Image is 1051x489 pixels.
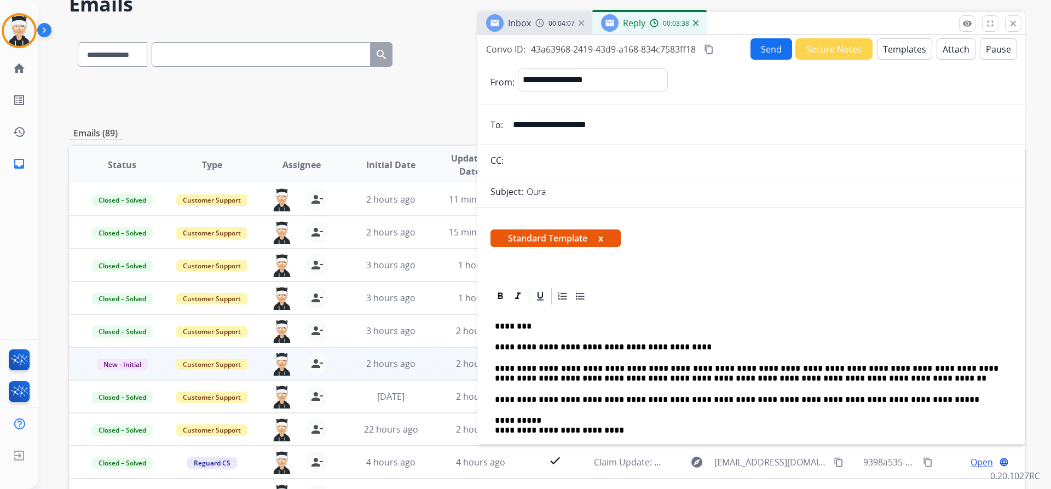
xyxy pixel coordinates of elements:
[456,325,505,337] span: 2 hours ago
[449,226,512,238] span: 15 minutes ago
[13,125,26,139] mat-icon: history
[69,126,122,140] p: Emails (89)
[92,227,153,239] span: Closed – Solved
[490,229,621,247] span: Standard Template
[271,386,293,409] img: agent-avatar
[449,193,512,205] span: 11 minutes ago
[971,456,993,469] span: Open
[176,424,247,436] span: Customer Support
[527,185,546,198] p: Oura
[486,43,525,56] p: Convo ID:
[310,258,324,272] mat-icon: person_remove
[458,292,503,304] span: 1 hour ago
[980,38,1017,60] button: Pause
[176,260,247,272] span: Customer Support
[176,326,247,337] span: Customer Support
[937,38,975,60] button: Attach
[531,43,696,55] span: 43a63968-2419-43d9-a168-834c7583ff18
[714,456,827,469] span: [EMAIL_ADDRESS][DOMAIN_NAME]
[510,288,526,304] div: Italic
[13,62,26,75] mat-icon: home
[532,288,548,304] div: Underline
[271,188,293,211] img: agent-avatar
[990,469,1040,482] p: 0.20.1027RC
[456,358,505,370] span: 2 hours ago
[555,288,571,304] div: Ordered List
[492,288,509,304] div: Bold
[366,193,415,205] span: 2 hours ago
[366,259,415,271] span: 3 hours ago
[704,44,714,54] mat-icon: content_copy
[92,392,153,403] span: Closed – Solved
[456,456,505,468] span: 4 hours ago
[490,118,503,131] p: To:
[176,227,247,239] span: Customer Support
[458,259,503,271] span: 1 hour ago
[310,291,324,304] mat-icon: person_remove
[92,424,153,436] span: Closed – Solved
[271,451,293,474] img: agent-avatar
[923,457,933,467] mat-icon: content_copy
[92,293,153,304] span: Closed – Solved
[663,19,689,28] span: 00:03:38
[187,457,237,469] span: Reguard CS
[508,17,531,29] span: Inbox
[490,154,504,167] p: CC:
[795,38,873,60] button: Secure Notes
[4,15,34,46] img: avatar
[282,158,321,171] span: Assignee
[92,457,153,469] span: Closed – Solved
[92,194,153,206] span: Closed – Solved
[310,357,324,370] mat-icon: person_remove
[548,454,562,467] mat-icon: check
[310,456,324,469] mat-icon: person_remove
[490,185,523,198] p: Subject:
[92,326,153,337] span: Closed – Solved
[366,158,415,171] span: Initial Date
[548,19,575,28] span: 00:04:07
[377,390,405,402] span: [DATE]
[271,353,293,376] img: agent-avatar
[1008,19,1018,28] mat-icon: close
[375,48,388,61] mat-icon: search
[92,260,153,272] span: Closed – Solved
[176,194,247,206] span: Customer Support
[598,232,603,245] button: x
[310,226,324,239] mat-icon: person_remove
[176,359,247,370] span: Customer Support
[750,38,792,60] button: Send
[13,157,26,170] mat-icon: inbox
[366,325,415,337] span: 3 hours ago
[310,324,324,337] mat-icon: person_remove
[456,423,505,435] span: 2 hours ago
[490,76,515,89] p: From:
[271,320,293,343] img: agent-avatar
[366,226,415,238] span: 2 hours ago
[176,392,247,403] span: Customer Support
[13,94,26,107] mat-icon: list_alt
[863,456,1027,468] span: 9398a535-bc2c-4287-af19-6f20bcb73713
[456,390,505,402] span: 2 hours ago
[97,359,148,370] span: New - Initial
[834,457,844,467] mat-icon: content_copy
[108,158,136,171] span: Status
[271,221,293,244] img: agent-avatar
[366,292,415,304] span: 3 hours ago
[985,19,995,28] mat-icon: fullscreen
[310,423,324,436] mat-icon: person_remove
[572,288,588,304] div: Bullet List
[445,152,495,178] span: Updated Date
[594,456,754,468] span: Claim Update: Parts ordered for repair
[877,38,932,60] button: Templates
[366,358,415,370] span: 2 hours ago
[202,158,222,171] span: Type
[271,254,293,277] img: agent-avatar
[271,287,293,310] img: agent-avatar
[690,456,703,469] mat-icon: explore
[366,456,415,468] span: 4 hours ago
[176,293,247,304] span: Customer Support
[999,457,1009,467] mat-icon: language
[364,423,418,435] span: 22 hours ago
[271,418,293,441] img: agent-avatar
[623,17,645,29] span: Reply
